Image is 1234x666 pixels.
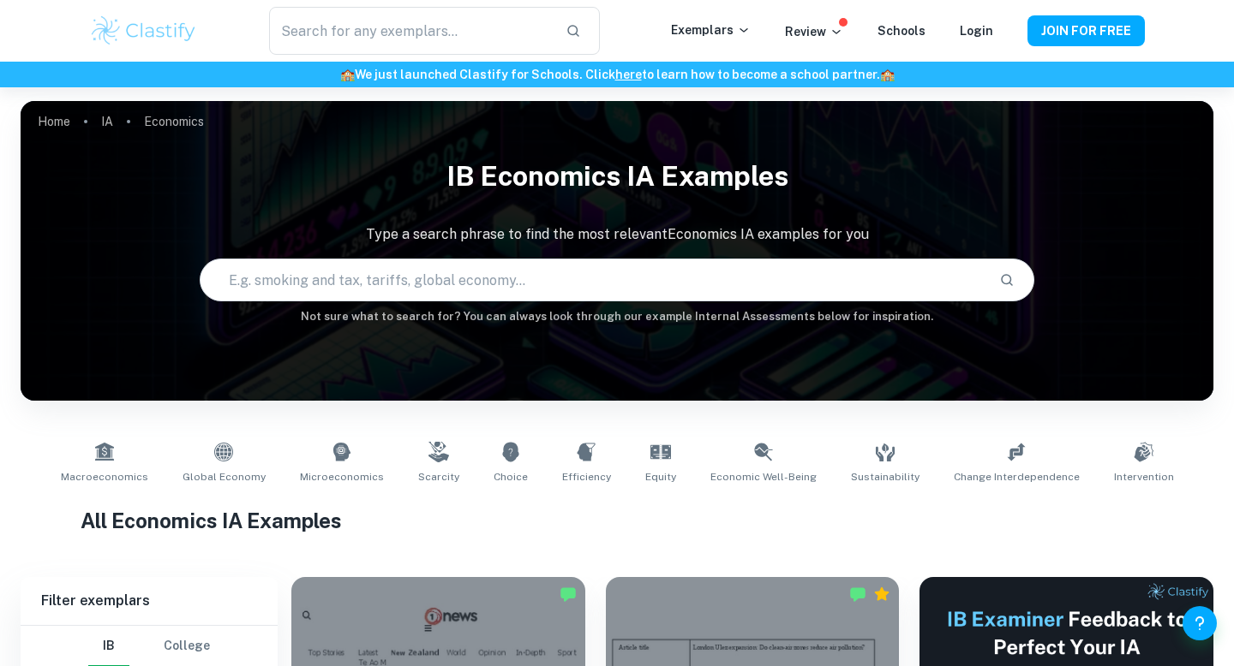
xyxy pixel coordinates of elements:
[1027,15,1145,46] button: JOIN FOR FREE
[300,469,384,485] span: Microeconomics
[418,469,459,485] span: Scarcity
[1114,469,1174,485] span: Intervention
[562,469,611,485] span: Efficiency
[144,112,204,131] p: Economics
[89,14,198,48] img: Clastify logo
[1183,606,1217,640] button: Help and Feedback
[494,469,528,485] span: Choice
[21,224,1213,245] p: Type a search phrase to find the most relevant Economics IA examples for you
[849,586,866,603] img: Marked
[3,65,1231,84] h6: We just launched Clastify for Schools. Click to learn how to become a school partner.
[878,24,925,38] a: Schools
[61,469,148,485] span: Macroeconomics
[21,577,278,625] h6: Filter exemplars
[183,469,266,485] span: Global Economy
[101,110,113,134] a: IA
[851,469,920,485] span: Sustainability
[21,149,1213,204] h1: IB Economics IA examples
[785,22,843,41] p: Review
[38,110,70,134] a: Home
[645,469,676,485] span: Equity
[615,68,642,81] a: here
[671,21,751,39] p: Exemplars
[81,505,1154,536] h1: All Economics IA Examples
[340,68,355,81] span: 🏫
[269,7,552,55] input: Search for any exemplars...
[873,586,890,603] div: Premium
[201,256,985,304] input: E.g. smoking and tax, tariffs, global economy...
[992,265,1021,294] button: Search
[960,24,993,38] a: Login
[710,469,817,485] span: Economic Well-Being
[954,469,1080,485] span: Change Interdependence
[21,308,1213,325] h6: Not sure what to search for? You can always look through our example Internal Assessments below f...
[560,586,577,603] img: Marked
[880,68,895,81] span: 🏫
